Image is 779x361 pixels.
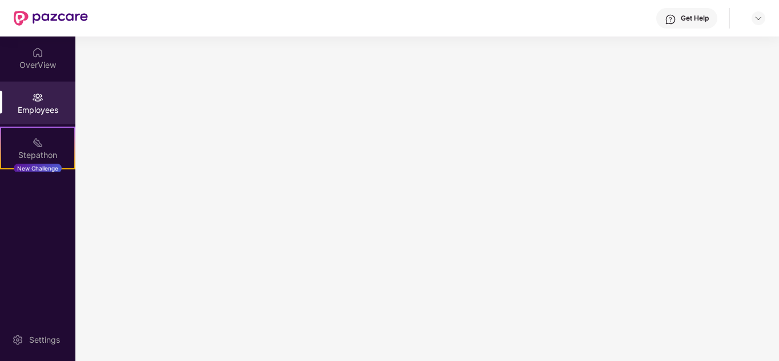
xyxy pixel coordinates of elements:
img: New Pazcare Logo [14,11,88,26]
img: svg+xml;base64,PHN2ZyBpZD0iRHJvcGRvd24tMzJ4MzIiIHhtbG5zPSJodHRwOi8vd3d3LnczLm9yZy8yMDAwL3N2ZyIgd2... [754,14,763,23]
img: svg+xml;base64,PHN2ZyB4bWxucz0iaHR0cDovL3d3dy53My5vcmcvMjAwMC9zdmciIHdpZHRoPSIyMSIgaGVpZ2h0PSIyMC... [32,137,43,148]
div: Stepathon [1,149,74,161]
img: svg+xml;base64,PHN2ZyBpZD0iSGVscC0zMngzMiIgeG1sbnM9Imh0dHA6Ly93d3cudzMub3JnLzIwMDAvc3ZnIiB3aWR0aD... [665,14,676,25]
img: svg+xml;base64,PHN2ZyBpZD0iRW1wbG95ZWVzIiB4bWxucz0iaHR0cDovL3d3dy53My5vcmcvMjAwMC9zdmciIHdpZHRoPS... [32,92,43,103]
div: Get Help [681,14,709,23]
div: Settings [26,334,63,346]
img: svg+xml;base64,PHN2ZyBpZD0iU2V0dGluZy0yMHgyMCIgeG1sbnM9Imh0dHA6Ly93d3cudzMub3JnLzIwMDAvc3ZnIiB3aW... [12,334,23,346]
div: New Challenge [14,164,62,173]
img: svg+xml;base64,PHN2ZyBpZD0iSG9tZSIgeG1sbnM9Imh0dHA6Ly93d3cudzMub3JnLzIwMDAvc3ZnIiB3aWR0aD0iMjAiIG... [32,47,43,58]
